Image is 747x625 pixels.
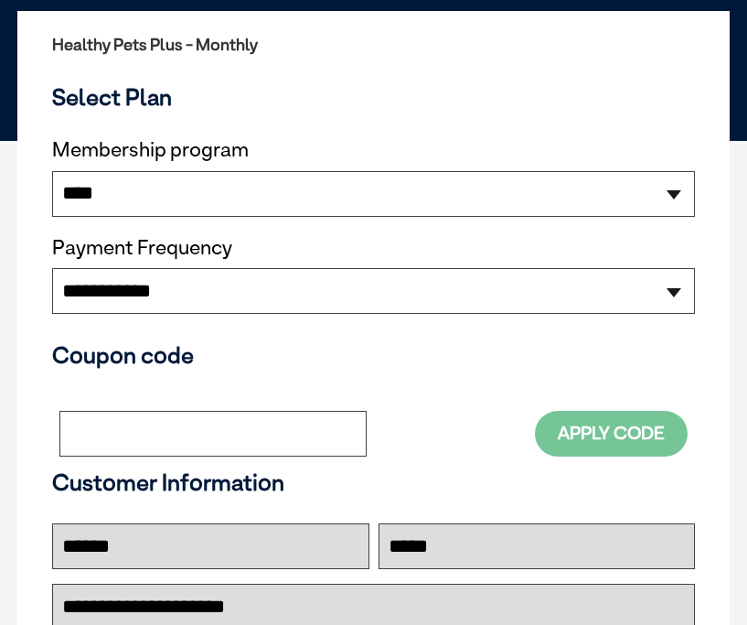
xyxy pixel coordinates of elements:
[535,411,688,456] button: Apply Code
[52,236,232,260] label: Payment Frequency
[52,83,695,111] h3: Select Plan
[52,138,695,162] label: Membership program
[52,341,695,369] h3: Coupon code
[52,36,695,54] h2: Healthy Pets Plus - Monthly
[52,469,695,496] h3: Customer Information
